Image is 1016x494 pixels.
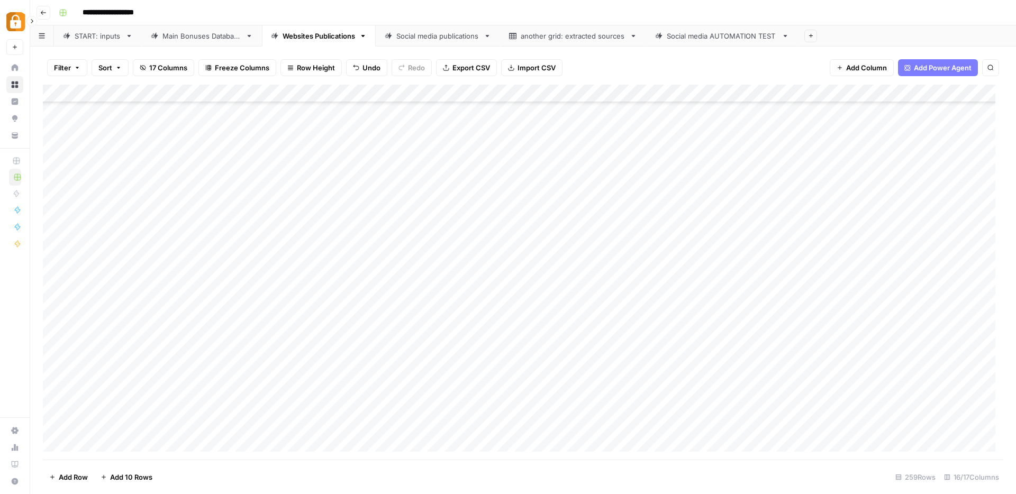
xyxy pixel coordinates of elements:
button: Undo [346,59,387,76]
a: Opportunities [6,110,23,127]
div: 259 Rows [891,469,940,486]
div: Social media AUTOMATION TEST [667,31,777,41]
button: Row Height [280,59,342,76]
a: another grid: extracted sources [500,25,646,47]
button: Add 10 Rows [94,469,159,486]
a: Browse [6,76,23,93]
button: Redo [392,59,432,76]
span: Add Power Agent [914,62,972,73]
span: Export CSV [452,62,490,73]
span: Sort [98,62,112,73]
div: Websites Publications [283,31,355,41]
a: Main Bonuses Database [142,25,262,47]
button: Import CSV [501,59,563,76]
span: Row Height [297,62,335,73]
button: Add Power Agent [898,59,978,76]
span: Add Row [59,472,88,482]
button: Add Row [43,469,94,486]
a: Social media publications [376,25,500,47]
span: 17 Columns [149,62,187,73]
span: Add 10 Rows [110,472,152,482]
button: Freeze Columns [198,59,276,76]
span: Add Column [846,62,887,73]
div: Social media publications [396,31,479,41]
div: START: inputs [75,31,121,41]
a: START: inputs [54,25,142,47]
button: Export CSV [436,59,497,76]
span: Redo [408,62,425,73]
a: Social media AUTOMATION TEST [646,25,798,47]
a: Your Data [6,127,23,144]
button: Help + Support [6,473,23,490]
div: another grid: extracted sources [521,31,625,41]
span: Freeze Columns [215,62,269,73]
img: Adzz Logo [6,12,25,31]
span: Filter [54,62,71,73]
span: Import CSV [518,62,556,73]
button: 17 Columns [133,59,194,76]
button: Add Column [830,59,894,76]
button: Filter [47,59,87,76]
a: Settings [6,422,23,439]
div: 16/17 Columns [940,469,1003,486]
button: Workspace: Adzz [6,8,23,35]
a: Insights [6,93,23,110]
a: Learning Hub [6,456,23,473]
div: Main Bonuses Database [162,31,241,41]
a: Usage [6,439,23,456]
button: Sort [92,59,129,76]
span: Undo [362,62,380,73]
a: Home [6,59,23,76]
a: Websites Publications [262,25,376,47]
